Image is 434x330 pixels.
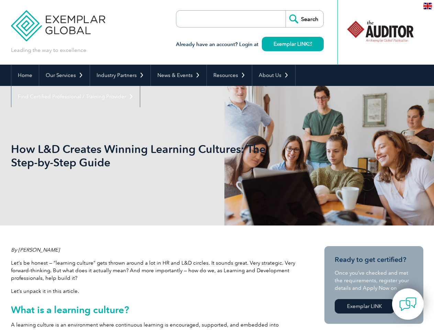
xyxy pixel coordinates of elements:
[11,65,39,86] a: Home
[423,3,432,9] img: en
[335,269,413,292] p: Once you’ve checked and met the requirements, register your details and Apply Now on
[11,142,275,169] h1: How L&D Creates Winning Learning Cultures: The Step-by-Step Guide
[286,11,323,27] input: Search
[308,42,312,46] img: open_square.png
[335,255,413,264] h3: Ready to get certified?
[207,65,252,86] a: Resources
[11,287,300,295] p: Let’s unpack it in this article.
[11,46,86,54] p: Leading the way to excellence
[11,304,129,316] span: What is a learning culture?
[39,65,90,86] a: Our Services
[399,296,416,313] img: contact-chat.png
[11,247,60,253] em: By [PERSON_NAME]
[11,86,140,107] a: Find Certified Professional / Training Provider
[176,40,324,49] h3: Already have an account? Login at
[335,299,394,313] a: Exemplar LINK
[90,65,151,86] a: Industry Partners
[262,37,324,51] a: Exemplar LINK
[11,259,300,282] p: Let’s be honest — “learning culture” gets thrown around a lot in HR and L&D circles. It sounds gr...
[151,65,207,86] a: News & Events
[252,65,295,86] a: About Us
